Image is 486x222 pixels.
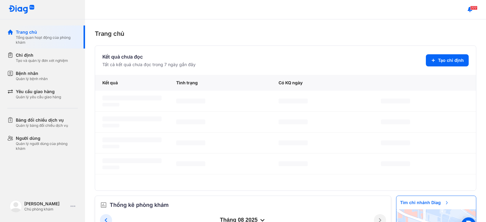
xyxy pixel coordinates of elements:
span: ‌ [102,145,119,148]
span: ‌ [176,140,205,145]
span: ‌ [102,137,162,142]
div: Quản lý yêu cầu giao hàng [16,95,61,99]
span: ‌ [279,99,308,103]
span: ‌ [102,96,162,100]
div: Kết quả chưa đọc [102,53,196,60]
span: ‌ [381,161,410,166]
span: ‌ [279,161,308,166]
span: Tạo chỉ định [438,57,464,63]
div: Kết quả [95,75,169,91]
span: 777 [470,6,477,10]
img: logo [10,200,22,212]
span: ‌ [102,103,119,106]
div: Trang chủ [95,29,476,38]
div: Có KQ ngày [271,75,374,91]
div: Tạo và quản lý đơn xét nghiệm [16,58,68,63]
span: ‌ [279,119,308,124]
div: Bảng đối chiếu dịch vụ [16,117,68,123]
span: ‌ [381,119,410,124]
div: Chủ phòng khám [24,207,68,212]
span: ‌ [176,119,205,124]
div: Yêu cầu giao hàng [16,89,61,95]
span: ‌ [279,140,308,145]
img: order.5a6da16c.svg [100,201,107,209]
span: Thống kê phòng khám [110,201,169,209]
div: Chỉ định [16,52,68,58]
div: Quản lý bảng đối chiếu dịch vụ [16,123,68,128]
span: ‌ [176,161,205,166]
div: Người dùng [16,135,78,141]
span: Tìm chi nhánh Diag [396,196,453,209]
div: Trang chủ [16,29,78,35]
span: ‌ [176,99,205,103]
div: Tình trạng [169,75,271,91]
div: [PERSON_NAME] [24,201,68,207]
div: Quản lý người dùng của phòng khám [16,141,78,151]
div: Tất cả kết quả chưa đọc trong 7 ngày gần đây [102,62,196,68]
span: ‌ [102,116,162,121]
span: ‌ [381,99,410,103]
button: Tạo chỉ định [426,54,469,66]
div: Tổng quan hoạt động của phòng khám [16,35,78,45]
span: ‌ [102,124,119,127]
div: Quản lý bệnh nhân [16,76,48,81]
img: logo [9,5,35,14]
span: ‌ [381,140,410,145]
div: Bệnh nhân [16,70,48,76]
span: ‌ [102,158,162,163]
span: ‌ [102,166,119,169]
